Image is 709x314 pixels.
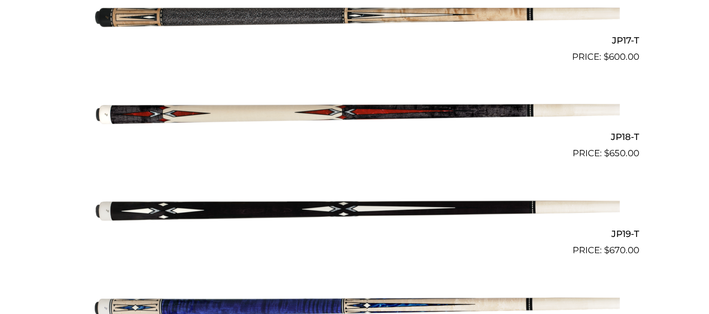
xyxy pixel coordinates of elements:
img: JP18-T [90,68,620,156]
img: JP19-T [90,165,620,253]
bdi: 670.00 [604,245,639,255]
a: JP19-T $670.00 [70,165,639,257]
h2: JP19-T [70,224,639,243]
span: $ [604,51,609,62]
span: $ [604,148,609,158]
a: JP18-T $650.00 [70,68,639,160]
bdi: 650.00 [604,148,639,158]
bdi: 600.00 [604,51,639,62]
h2: JP17-T [70,30,639,50]
h2: JP18-T [70,127,639,147]
span: $ [604,245,609,255]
